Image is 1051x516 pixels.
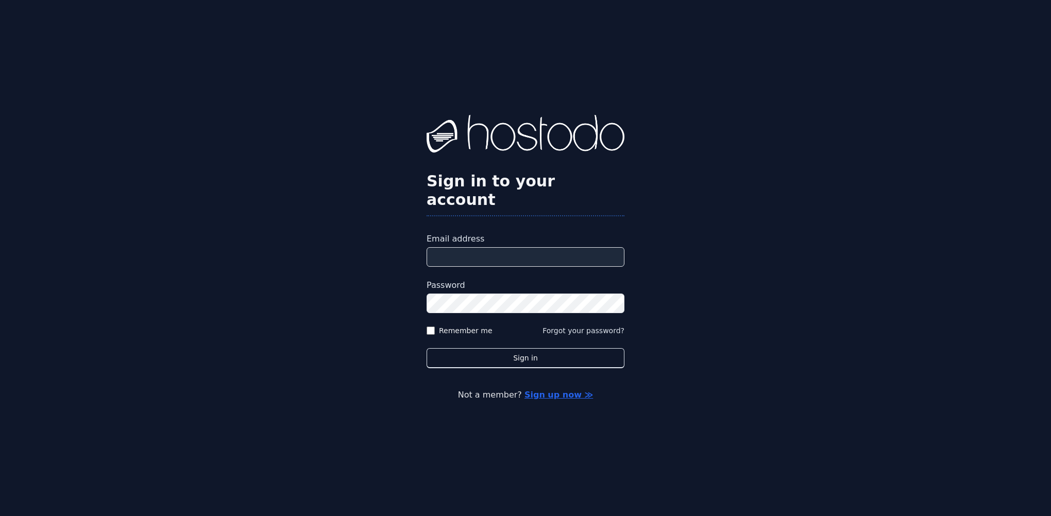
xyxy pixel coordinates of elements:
[427,348,624,368] button: Sign in
[427,233,624,245] label: Email address
[524,390,593,400] a: Sign up now ≫
[49,389,1002,401] p: Not a member?
[427,172,624,209] h2: Sign in to your account
[427,115,624,156] img: Hostodo
[427,279,624,291] label: Password
[543,325,624,336] button: Forgot your password?
[439,325,493,336] label: Remember me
